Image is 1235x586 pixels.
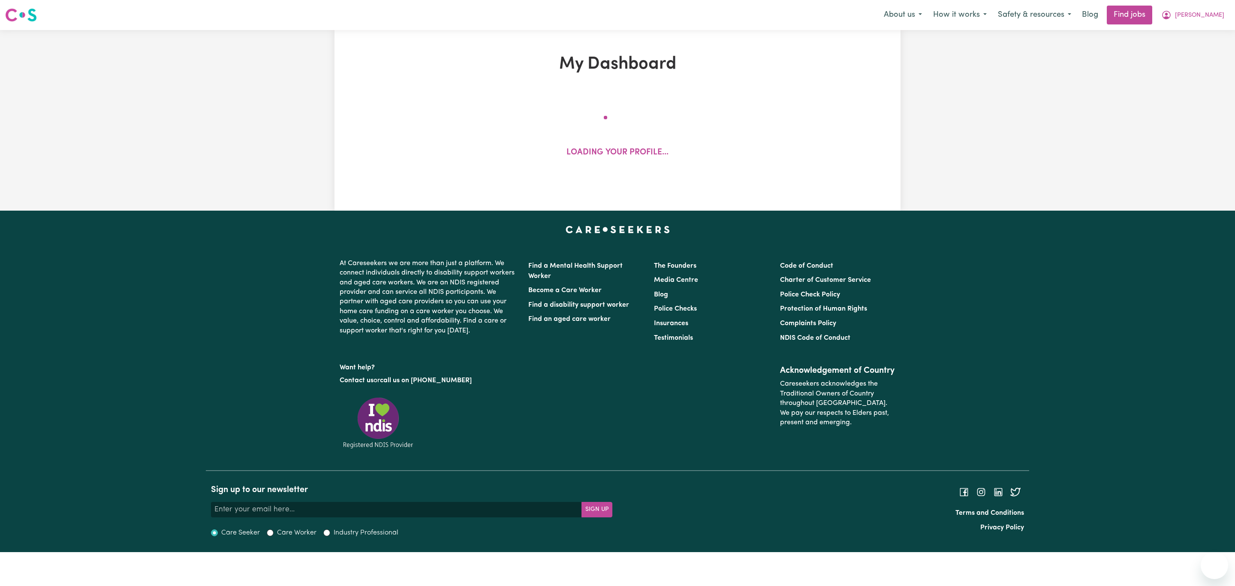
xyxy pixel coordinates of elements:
[780,277,871,284] a: Charter of Customer Service
[955,510,1024,517] a: Terms and Conditions
[878,6,928,24] button: About us
[1010,489,1021,495] a: Follow Careseekers on Twitter
[5,7,37,23] img: Careseekers logo
[928,6,992,24] button: How it works
[654,335,693,341] a: Testimonials
[211,485,612,495] h2: Sign up to our newsletter
[340,377,374,384] a: Contact us
[1107,6,1152,24] a: Find jobs
[780,291,840,298] a: Police Check Policy
[340,396,417,450] img: Registered NDIS provider
[340,359,518,372] p: Want help?
[1077,6,1103,24] a: Blog
[959,489,969,495] a: Follow Careseekers on Facebook
[1201,552,1228,579] iframe: Button to launch messaging window, conversation in progress
[992,6,1077,24] button: Safety & resources
[340,255,518,339] p: At Careseekers we are more than just a platform. We connect individuals directly to disability su...
[654,263,696,269] a: The Founders
[654,305,697,312] a: Police Checks
[980,524,1024,531] a: Privacy Policy
[528,302,629,308] a: Find a disability support worker
[380,377,472,384] a: call us on [PHONE_NUMBER]
[780,365,895,376] h2: Acknowledgement of Country
[1156,6,1230,24] button: My Account
[780,376,895,431] p: Careseekers acknowledges the Traditional Owners of Country throughout [GEOGRAPHIC_DATA]. We pay o...
[1175,11,1224,20] span: [PERSON_NAME]
[528,316,611,323] a: Find an aged care worker
[528,263,623,280] a: Find a Mental Health Support Worker
[993,489,1003,495] a: Follow Careseekers on LinkedIn
[581,502,612,517] button: Subscribe
[211,502,582,517] input: Enter your email here...
[654,320,688,327] a: Insurances
[221,528,260,538] label: Care Seeker
[277,528,316,538] label: Care Worker
[566,147,669,159] p: Loading your profile...
[434,54,801,75] h1: My Dashboard
[654,277,698,284] a: Media Centre
[976,489,986,495] a: Follow Careseekers on Instagram
[528,287,602,294] a: Become a Care Worker
[780,263,833,269] a: Code of Conduct
[5,5,37,25] a: Careseekers logo
[334,528,398,538] label: Industry Professional
[780,305,867,312] a: Protection of Human Rights
[780,335,850,341] a: NDIS Code of Conduct
[780,320,836,327] a: Complaints Policy
[566,226,670,233] a: Careseekers home page
[654,291,668,298] a: Blog
[340,372,518,389] p: or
